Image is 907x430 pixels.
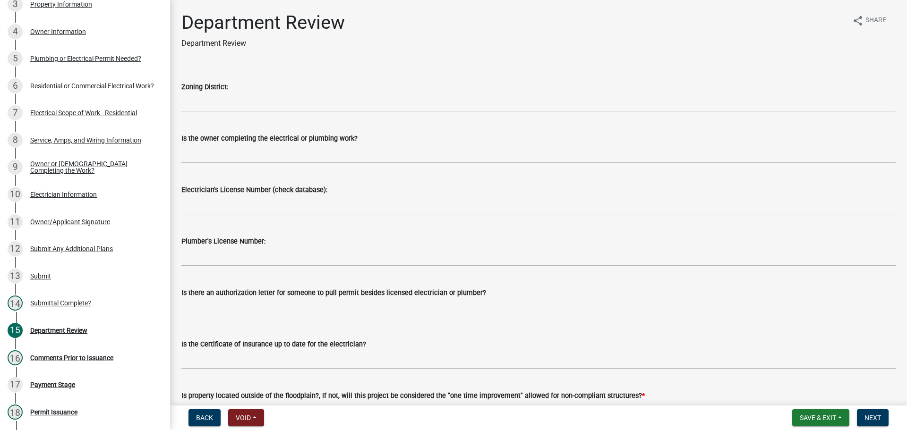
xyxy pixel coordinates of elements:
div: Submit Any Additional Plans [30,245,113,252]
label: Electrician's License Number (check database): [181,187,327,194]
p: Department Review [181,38,345,49]
div: Payment Stage [30,381,75,388]
div: Submit [30,273,51,279]
span: Void [236,414,251,422]
div: 16 [8,350,23,365]
div: 9 [8,160,23,175]
div: Permit Issuance [30,409,77,415]
div: Owner/Applicant Signature [30,219,110,225]
div: 6 [8,78,23,93]
div: 7 [8,105,23,120]
i: share [852,15,864,26]
div: 13 [8,269,23,284]
label: Is the owner completing the electrical or plumbing work? [181,135,358,142]
div: Submittal Complete? [30,300,91,306]
span: Save & Exit [800,414,836,422]
span: Share [865,15,886,26]
div: 4 [8,24,23,39]
h1: Department Review [181,11,345,34]
div: 18 [8,405,23,420]
div: 15 [8,323,23,338]
div: 8 [8,133,23,148]
button: Next [857,409,889,426]
div: 14 [8,295,23,311]
div: 17 [8,377,23,392]
div: Plumbing or Electrical Permit Needed? [30,55,141,62]
button: shareShare [845,11,894,30]
label: Is there an authorization letter for someone to pull permit besides licensed electrician or plumber? [181,290,486,296]
div: Owner Information [30,28,86,35]
span: Back [196,414,213,422]
div: Owner or [DEMOGRAPHIC_DATA] Completing the Work? [30,160,155,174]
label: Is property located outside of the floodplain?, If not, will this project be considered the "one ... [181,393,645,399]
div: Comments Prior to Issuance [30,354,113,361]
div: Residential or Commercial Electrical Work? [30,83,154,89]
button: Back [188,409,221,426]
div: 11 [8,214,23,229]
label: Zoning District: [181,84,228,91]
label: Plumber's License Number: [181,238,265,245]
div: Department Review [30,327,87,334]
div: Electrical Scope of Work - Residential [30,110,137,116]
label: Is the Certificate of Insurance up to date for the electrician? [181,341,366,348]
div: 12 [8,241,23,256]
button: Void [228,409,264,426]
div: 10 [8,187,23,202]
div: Property Information [30,1,92,8]
div: Electrician Information [30,191,97,198]
button: Save & Exit [792,409,849,426]
div: Service, Amps, and Wiring Information [30,137,141,143]
span: Next [864,414,881,422]
div: 5 [8,51,23,66]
